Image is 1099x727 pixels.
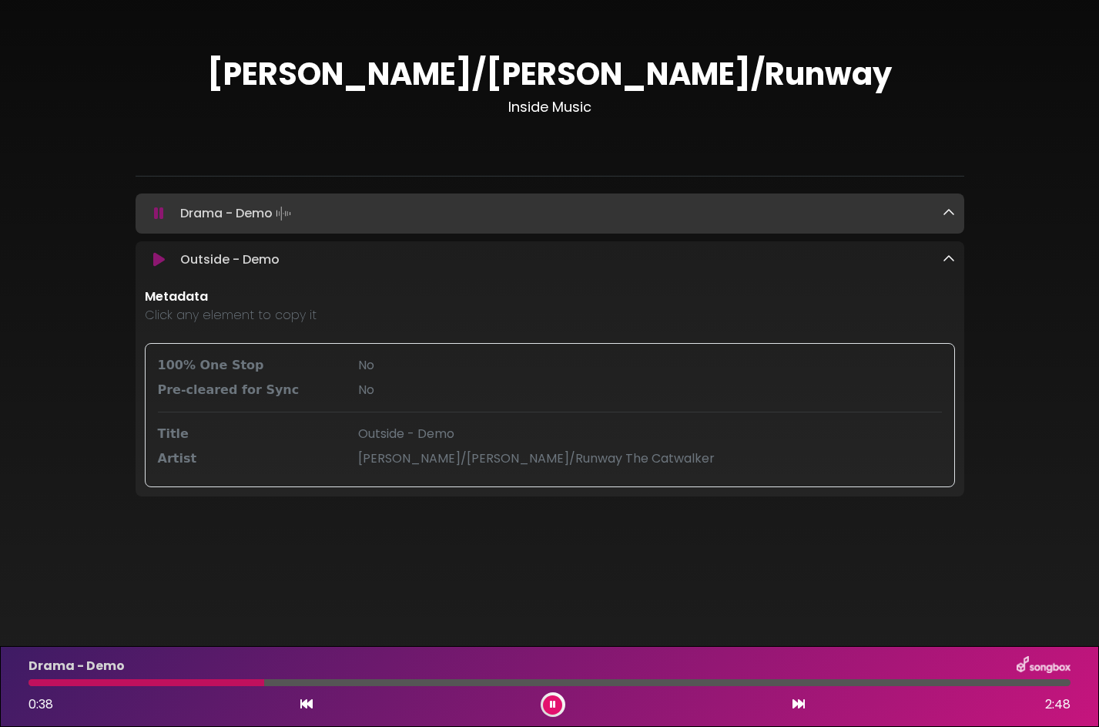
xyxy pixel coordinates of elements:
span: [PERSON_NAME]/[PERSON_NAME]/Runway The Catwalker [358,449,715,467]
h1: [PERSON_NAME]/[PERSON_NAME]/Runway [136,56,964,93]
img: waveform4.gif [273,203,294,224]
span: Outside - Demo [358,425,454,443]
p: Drama - Demo [180,203,294,224]
span: No [358,356,374,374]
p: Metadata [145,288,955,306]
span: No [358,381,374,399]
div: 100% One Stop [149,356,350,375]
div: Title [149,425,350,443]
div: Artist [149,449,350,468]
h3: Inside Music [136,99,964,116]
p: Outside - Demo [180,251,280,269]
div: Pre-cleared for Sync [149,381,350,399]
p: Click any element to copy it [145,306,955,325]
